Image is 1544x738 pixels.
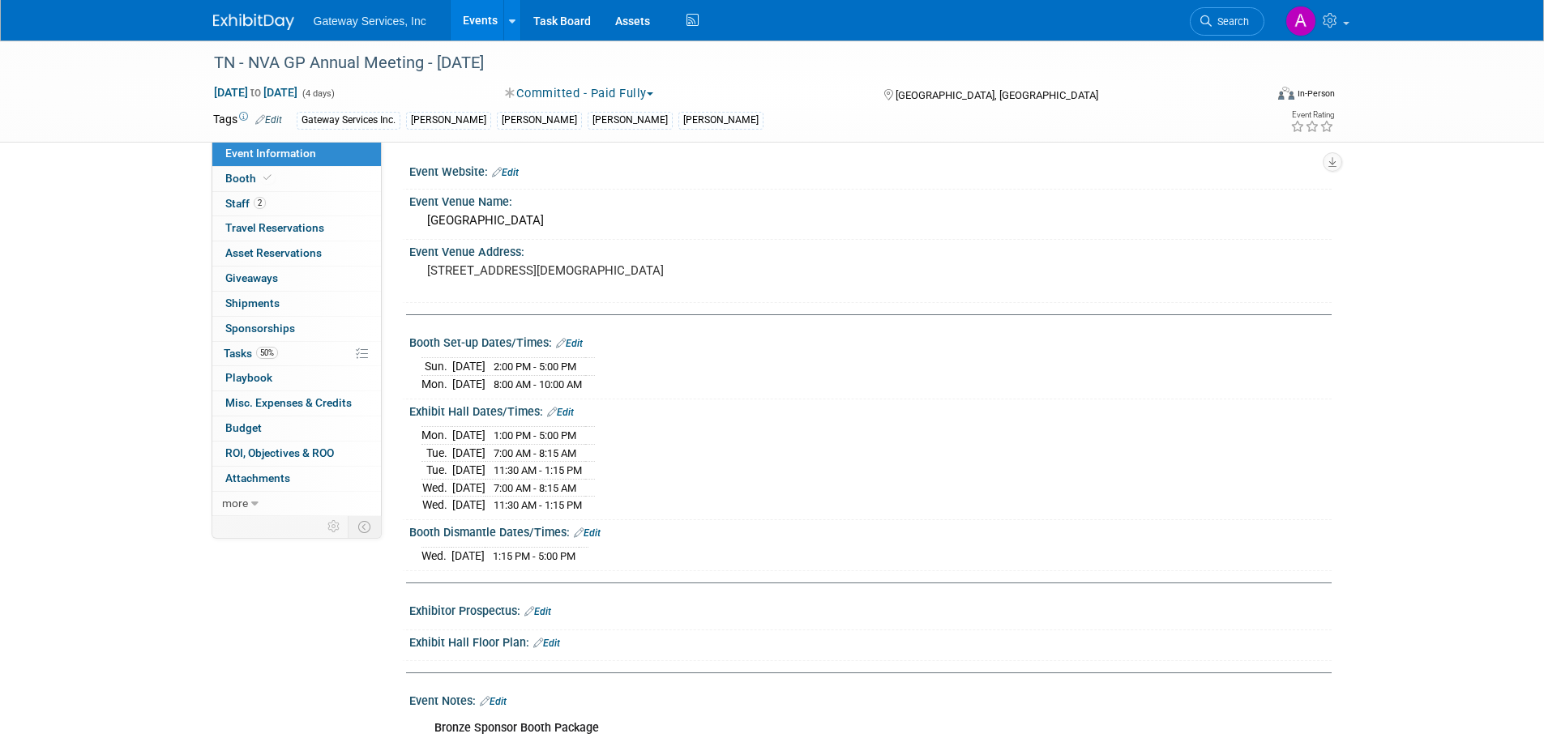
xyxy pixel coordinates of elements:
div: Gateway Services Inc. [297,112,400,129]
td: Tags [213,111,282,130]
td: Wed. [421,497,452,514]
a: Edit [574,527,601,539]
a: Edit [524,606,551,617]
a: Sponsorships [212,317,381,341]
span: Event Information [225,147,316,160]
a: Booth [212,167,381,191]
div: Event Notes: [409,689,1332,710]
span: Sponsorships [225,322,295,335]
a: Playbook [212,366,381,390]
span: Misc. Expenses & Credits [225,396,352,409]
td: Sun. [421,358,452,376]
td: Mon. [421,427,452,445]
div: Exhibit Hall Dates/Times: [409,399,1332,420]
a: Search [1190,7,1264,36]
span: 2 [254,197,266,209]
a: Shipments [212,292,381,316]
div: [PERSON_NAME] [678,112,763,129]
span: Search [1212,15,1249,28]
img: ExhibitDay [213,14,294,30]
td: [DATE] [452,462,485,480]
a: Edit [533,638,560,649]
span: Travel Reservations [225,221,324,234]
a: Edit [556,338,583,349]
span: 11:30 AM - 1:15 PM [494,499,582,511]
td: [DATE] [452,376,485,393]
span: 50% [256,347,278,359]
a: Edit [547,407,574,418]
span: Tasks [224,347,278,360]
td: [DATE] [451,548,485,565]
span: Gateway Services, Inc [314,15,426,28]
span: Booth [225,172,275,185]
span: Attachments [225,471,290,484]
a: Budget [212,416,381,441]
a: Travel Reservations [212,216,381,241]
td: Tue. [421,462,452,480]
td: [DATE] [452,479,485,497]
div: [PERSON_NAME] [588,112,673,129]
span: 1:15 PM - 5:00 PM [493,550,575,562]
span: Giveaways [225,271,278,284]
div: TN - NVA GP Annual Meeting - [DATE] [208,49,1240,78]
span: 2:00 PM - 5:00 PM [494,360,576,373]
td: [DATE] [452,427,485,445]
div: Exhibit Hall Floor Plan: [409,630,1332,651]
div: Event Website: [409,160,1332,181]
a: Edit [492,167,519,178]
span: 8:00 AM - 10:00 AM [494,378,582,390]
a: Tasks50% [212,342,381,366]
span: (4 days) [301,88,335,99]
span: Budget [225,421,262,434]
td: [DATE] [452,444,485,462]
b: Bronze Sponsor Booth Package [434,721,599,735]
a: Staff2 [212,192,381,216]
div: Booth Set-up Dates/Times: [409,331,1332,352]
td: Wed. [421,548,451,565]
button: Committed - Paid Fully [499,85,660,102]
div: Event Rating [1290,111,1334,119]
td: Wed. [421,479,452,497]
span: 7:00 AM - 8:15 AM [494,447,576,459]
div: Exhibitor Prospectus: [409,599,1332,620]
span: Shipments [225,296,280,309]
i: Booth reservation complete [263,173,272,182]
div: [PERSON_NAME] [406,112,491,129]
span: 11:30 AM - 1:15 PM [494,464,582,476]
div: Event Format [1169,84,1336,109]
a: Giveaways [212,267,381,291]
span: 1:00 PM - 5:00 PM [494,429,576,442]
span: ROI, Objectives & ROO [225,446,334,459]
a: Event Information [212,142,381,166]
div: Event Venue Name: [409,190,1332,210]
a: more [212,492,381,516]
img: Format-Inperson.png [1278,87,1294,100]
span: Playbook [225,371,272,384]
a: Asset Reservations [212,241,381,266]
span: [DATE] [DATE] [213,85,298,100]
a: Misc. Expenses & Credits [212,391,381,416]
span: Asset Reservations [225,246,322,259]
span: [GEOGRAPHIC_DATA], [GEOGRAPHIC_DATA] [896,89,1098,101]
a: Attachments [212,467,381,491]
td: Mon. [421,376,452,393]
td: [DATE] [452,497,485,514]
a: ROI, Objectives & ROO [212,442,381,466]
span: to [248,86,263,99]
div: In-Person [1297,87,1335,100]
div: [PERSON_NAME] [497,112,582,129]
td: Personalize Event Tab Strip [320,516,349,537]
span: more [222,497,248,510]
a: Edit [255,114,282,126]
div: Event Venue Address: [409,240,1332,260]
td: Tue. [421,444,452,462]
td: [DATE] [452,358,485,376]
div: [GEOGRAPHIC_DATA] [421,208,1319,233]
a: Edit [480,696,507,707]
img: Alyson Evans [1285,6,1316,36]
span: Staff [225,197,266,210]
span: 7:00 AM - 8:15 AM [494,482,576,494]
td: Toggle Event Tabs [348,516,381,537]
pre: [STREET_ADDRESS][DEMOGRAPHIC_DATA] [427,263,776,278]
div: Booth Dismantle Dates/Times: [409,520,1332,541]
